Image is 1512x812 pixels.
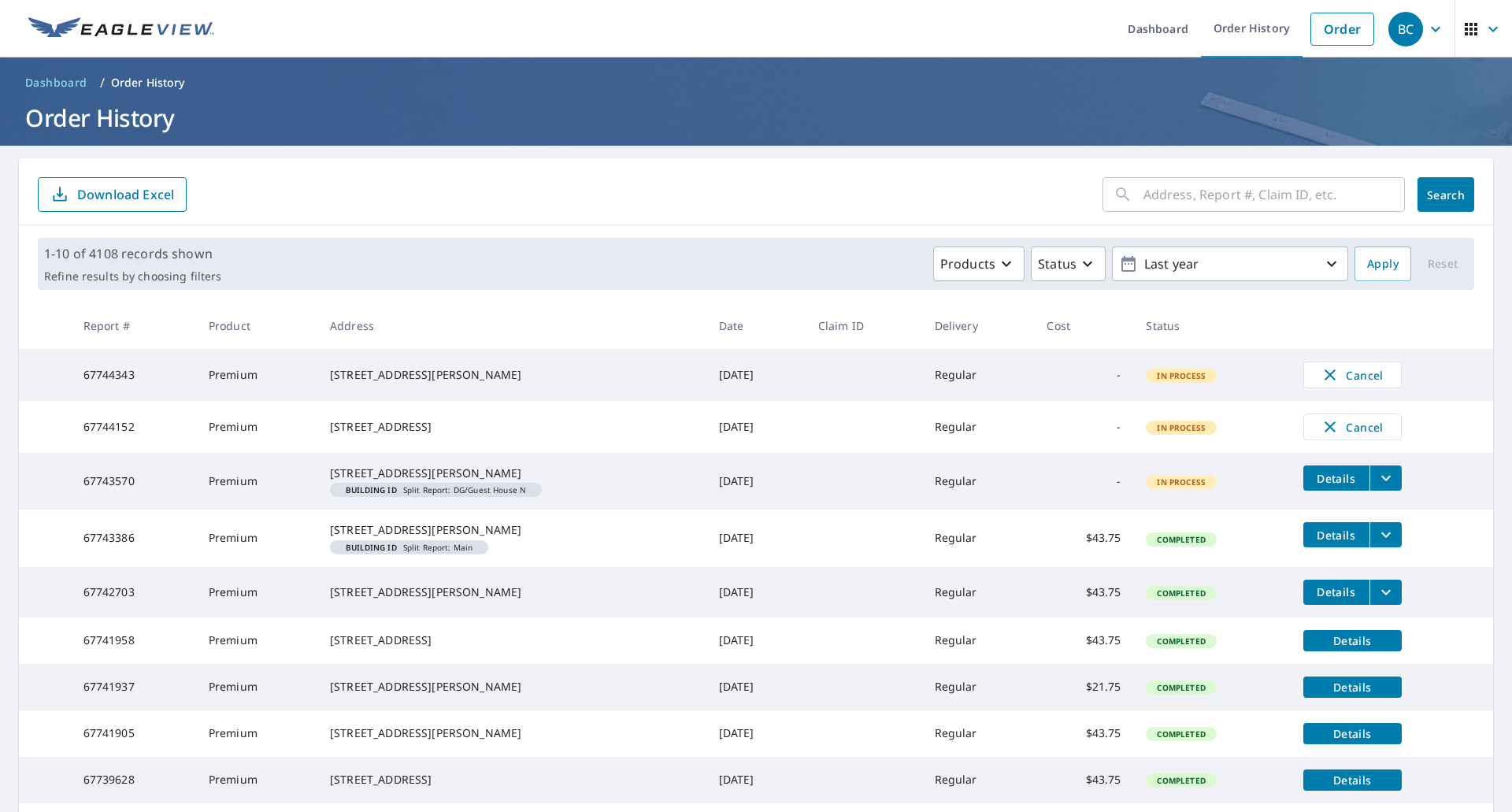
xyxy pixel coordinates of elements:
[706,510,806,566] td: [DATE]
[330,465,694,481] div: [STREET_ADDRESS][PERSON_NAME]
[25,75,87,91] span: Dashboard
[336,543,482,551] span: Split Report: Main
[1133,302,1290,349] th: Status
[1367,254,1399,274] span: Apply
[196,567,317,617] td: Premium
[330,419,694,435] div: [STREET_ADDRESS]
[706,302,806,349] th: Date
[196,617,317,664] td: Premium
[71,757,196,803] td: 67739628
[1143,172,1405,217] input: Address, Report #, Claim ID, etc.
[1313,528,1360,543] span: Details
[196,710,317,757] td: Premium
[1369,522,1402,547] button: filesDropdownBtn-67743386
[71,401,196,453] td: 67744152
[1354,247,1411,281] button: Apply
[71,567,196,617] td: 67742703
[196,664,317,710] td: Premium
[1303,465,1369,491] button: detailsBtn-67743570
[1038,254,1077,273] p: Status
[1138,250,1322,278] p: Last year
[1313,471,1360,486] span: Details
[1369,580,1402,605] button: filesDropdownBtn-67742703
[196,510,317,566] td: Premium
[1034,302,1133,349] th: Cost
[1031,247,1106,281] button: Status
[1417,177,1474,212] button: Search
[19,70,94,95] a: Dashboard
[922,453,1035,510] td: Regular
[330,772,694,788] div: [STREET_ADDRESS]
[1303,413,1402,440] button: Cancel
[706,349,806,401] td: [DATE]
[806,302,922,349] th: Claim ID
[330,522,694,538] div: [STREET_ADDRESS][PERSON_NAME]
[1034,510,1133,566] td: $43.75
[1147,422,1215,433] span: In Process
[922,710,1035,757] td: Regular
[922,401,1035,453] td: Regular
[1147,729,1214,740] span: Completed
[1313,680,1392,695] span: Details
[1313,773,1392,788] span: Details
[1303,677,1402,698] button: detailsBtn-67741937
[1303,580,1369,605] button: detailsBtn-67742703
[71,664,196,710] td: 67741937
[1313,633,1392,648] span: Details
[71,349,196,401] td: 67744343
[922,302,1035,349] th: Delivery
[706,664,806,710] td: [DATE]
[940,254,995,273] p: Products
[706,401,806,453] td: [DATE]
[1034,401,1133,453] td: -
[1034,757,1133,803] td: $43.75
[706,710,806,757] td: [DATE]
[922,664,1035,710] td: Regular
[71,453,196,510] td: 67743570
[1147,775,1214,786] span: Completed
[336,486,535,494] span: Split Report: DG/Guest House N
[922,349,1035,401] td: Regular
[196,757,317,803] td: Premium
[1303,723,1402,744] button: detailsBtn-67741905
[1313,726,1392,741] span: Details
[933,247,1025,281] button: Products
[330,725,694,741] div: [STREET_ADDRESS][PERSON_NAME]
[38,177,187,212] button: Download Excel
[71,710,196,757] td: 67741905
[330,632,694,648] div: [STREET_ADDRESS]
[922,757,1035,803] td: Regular
[922,567,1035,617] td: Regular
[1034,453,1133,510] td: -
[1147,636,1214,647] span: Completed
[100,73,105,92] li: /
[1313,584,1360,599] span: Details
[317,302,706,349] th: Address
[1147,588,1214,599] span: Completed
[1320,417,1385,436] span: Cancel
[1430,187,1462,202] span: Search
[1147,370,1215,381] span: In Process
[346,486,397,494] em: Building ID
[706,567,806,617] td: [DATE]
[44,244,221,263] p: 1-10 of 4108 records shown
[28,17,214,41] img: EV Logo
[1303,630,1402,651] button: detailsBtn-67741958
[1320,365,1385,384] span: Cancel
[19,102,1493,134] h1: Order History
[196,349,317,401] td: Premium
[71,510,196,566] td: 67743386
[1034,349,1133,401] td: -
[706,617,806,664] td: [DATE]
[1034,664,1133,710] td: $21.75
[196,302,317,349] th: Product
[1303,362,1402,388] button: Cancel
[1303,522,1369,547] button: detailsBtn-67743386
[1147,682,1214,693] span: Completed
[19,70,1493,95] nav: breadcrumb
[1034,710,1133,757] td: $43.75
[111,75,185,91] p: Order History
[1310,13,1374,46] a: Order
[330,584,694,600] div: [STREET_ADDRESS][PERSON_NAME]
[44,269,221,284] p: Refine results by choosing filters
